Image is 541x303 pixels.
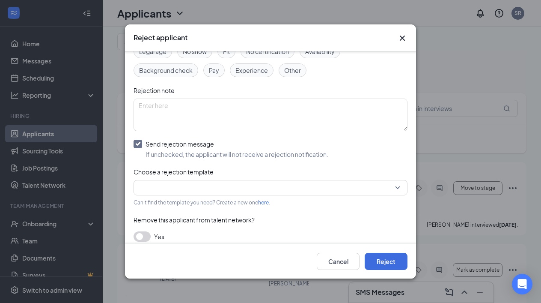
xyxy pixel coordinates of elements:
[365,253,407,270] button: Reject
[183,47,207,56] span: No show
[209,66,219,75] span: Pay
[284,66,301,75] span: Other
[305,47,335,56] span: Availability
[139,66,193,75] span: Background check
[235,66,268,75] span: Experience
[397,33,407,43] button: Close
[512,274,532,294] div: Open Intercom Messenger
[317,253,360,270] button: Cancel
[134,33,187,42] h3: Reject applicant
[246,47,289,56] span: No certification
[134,168,214,176] span: Choose a rejection template
[154,231,164,242] span: Yes
[134,199,270,206] span: Can't find the template you need? Create a new one .
[134,87,175,94] span: Rejection note
[134,216,255,224] span: Remove this applicant from talent network?
[139,47,166,56] span: Legal age
[397,33,407,43] svg: Cross
[223,47,230,56] span: Fit
[258,199,269,206] a: here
